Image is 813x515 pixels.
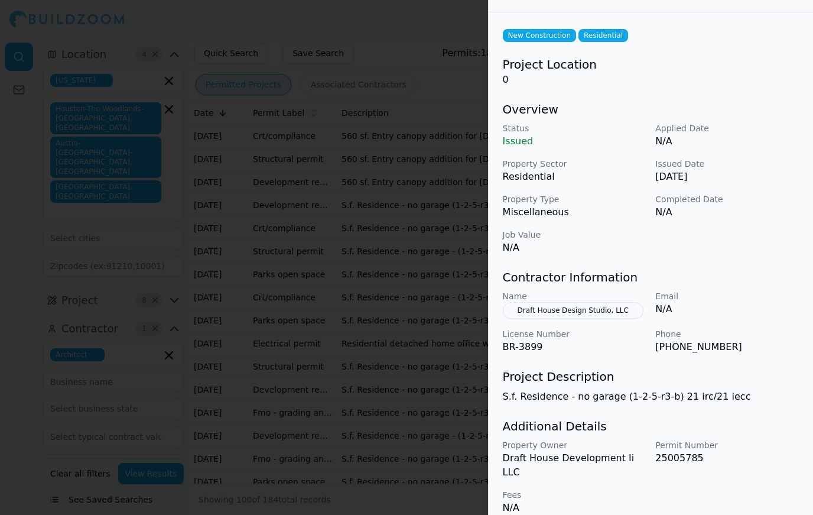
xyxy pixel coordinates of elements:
span: Residential [578,29,628,42]
p: Applied Date [655,122,799,134]
p: Name [503,290,646,302]
p: Email [655,290,799,302]
h3: Overview [503,101,799,118]
p: N/A [503,241,646,255]
h3: Project Location [503,56,799,73]
p: N/A [655,134,799,148]
p: N/A [655,302,799,316]
p: Permit Number [655,439,799,451]
p: Property Owner [503,439,646,451]
p: Issued [503,134,646,148]
h3: Contractor Information [503,269,799,286]
h3: Project Description [503,368,799,385]
p: [PHONE_NUMBER] [655,340,799,354]
p: Job Value [503,229,646,241]
p: Status [503,122,646,134]
p: Draft House Development Ii LLC [503,451,646,480]
p: N/A [655,205,799,219]
p: [DATE] [655,170,799,184]
div: 0 [503,56,799,87]
p: N/A [503,501,646,515]
p: Miscellaneous [503,205,646,219]
p: Completed Date [655,193,799,205]
button: Draft House Design Studio, LLC [503,302,643,319]
p: 25005785 [655,451,799,465]
p: Property Sector [503,158,646,170]
p: Fees [503,489,646,501]
h3: Additional Details [503,418,799,435]
p: License Number [503,328,646,340]
p: Issued Date [655,158,799,170]
p: Property Type [503,193,646,205]
p: BR-3899 [503,340,646,354]
p: Residential [503,170,646,184]
p: Phone [655,328,799,340]
span: New Construction [503,29,576,42]
p: S.f. Residence - no garage (1-2-5-r3-b) 21 irc/21 iecc [503,390,799,404]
